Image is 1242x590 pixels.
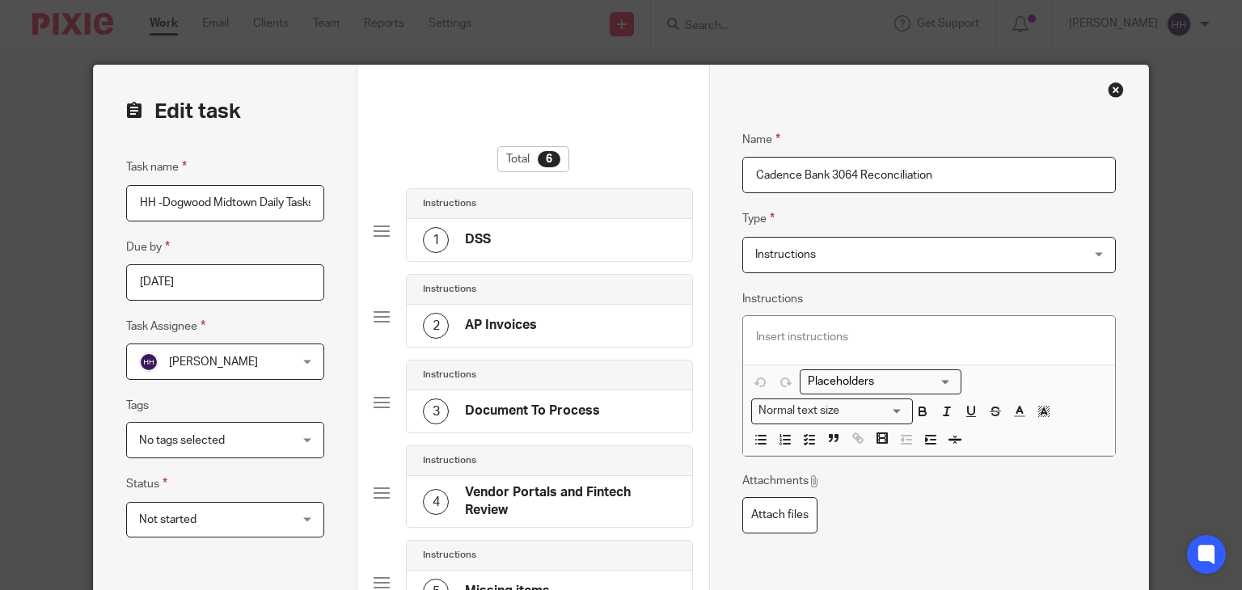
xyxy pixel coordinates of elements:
span: No tags selected [139,435,225,446]
div: Close this dialog window [1108,82,1124,98]
div: Text styles [751,398,913,424]
label: Instructions [742,291,803,307]
input: Pick a date [126,264,324,301]
div: 1 [423,227,449,253]
div: 3 [423,398,449,424]
label: Task Assignee [126,317,205,335]
span: Normal text size [755,402,843,419]
input: Search for option [802,373,952,390]
input: Search for option [845,402,903,419]
label: Due by [126,238,170,256]
h4: Instructions [423,549,476,562]
div: Search for option [751,398,913,424]
div: 2 [423,313,449,339]
h4: Document To Process [465,402,600,419]
label: Task name [126,158,187,176]
h4: Instructions [423,197,476,210]
h4: Instructions [423,454,476,467]
span: [PERSON_NAME] [169,356,258,368]
label: Name [742,130,780,149]
div: Total [497,146,569,172]
span: Instructions [755,249,816,260]
label: Tags [126,398,149,414]
div: 6 [538,151,560,167]
h4: Instructions [423,283,476,296]
div: Search for option [800,369,961,394]
h2: Edit task [126,98,324,125]
h4: Instructions [423,369,476,381]
span: Not started [139,514,196,525]
h4: Vendor Portals and Fintech Review [465,484,676,519]
h4: DSS [465,231,491,248]
div: 4 [423,489,449,515]
img: svg%3E [139,352,158,372]
label: Attach files [742,497,817,533]
div: Placeholders [800,369,961,394]
label: Type [742,209,775,228]
h4: AP Invoices [465,317,537,334]
label: Status [126,474,167,493]
p: Attachments [742,473,821,489]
